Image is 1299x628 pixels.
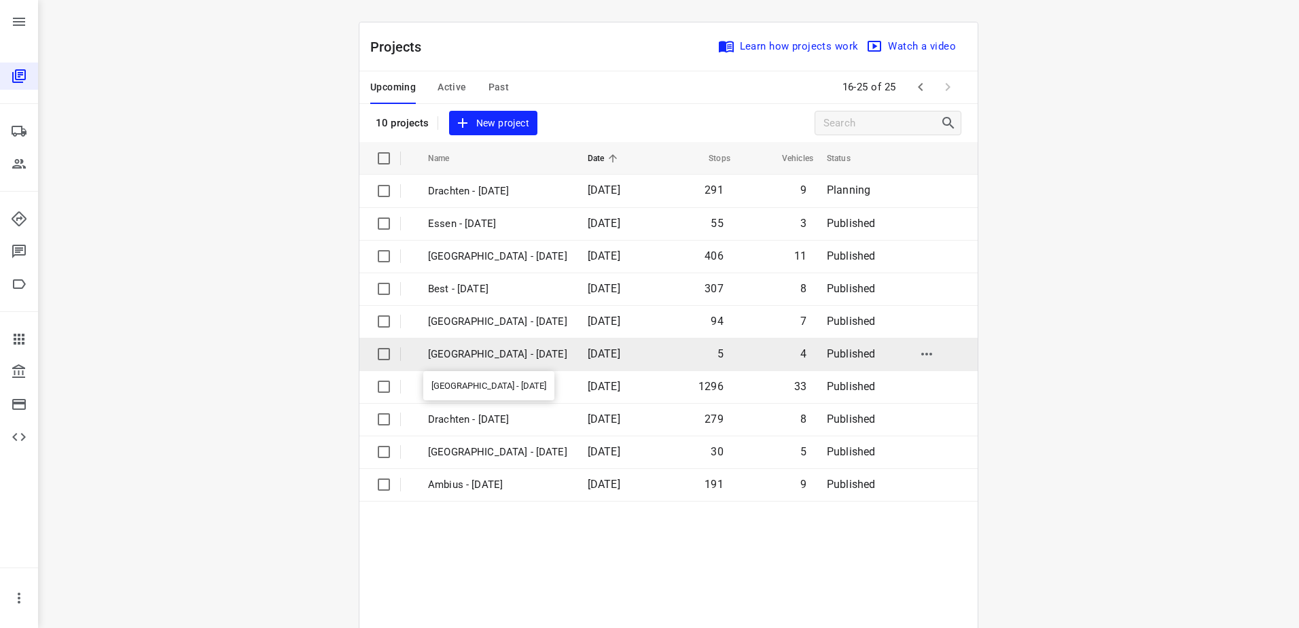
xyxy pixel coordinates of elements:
[588,150,622,167] span: Date
[827,217,876,230] span: Published
[827,445,876,458] span: Published
[800,445,806,458] span: 5
[940,115,961,131] div: Search
[588,413,620,425] span: [DATE]
[794,249,806,262] span: 11
[827,249,876,262] span: Published
[907,73,934,101] span: Previous Page
[764,150,813,167] span: Vehicles
[837,73,902,102] span: 16-25 of 25
[823,113,940,134] input: Search projects
[428,444,567,460] p: Gemeente Rotterdam - Monday
[428,150,467,167] span: Name
[488,79,510,96] span: Past
[588,445,620,458] span: [DATE]
[449,111,537,136] button: New project
[691,150,730,167] span: Stops
[428,184,567,199] p: Drachten - Wednesday
[588,478,620,491] span: [DATE]
[705,184,724,196] span: 291
[934,73,961,101] span: Next Page
[800,217,806,230] span: 3
[428,347,567,362] p: [GEOGRAPHIC_DATA] - [DATE]
[711,445,723,458] span: 30
[800,347,806,360] span: 4
[588,217,620,230] span: [DATE]
[705,478,724,491] span: 191
[376,117,429,129] p: 10 projects
[800,315,806,328] span: 7
[800,184,806,196] span: 9
[827,315,876,328] span: Published
[428,216,567,232] p: Essen - Tuesday
[827,413,876,425] span: Published
[705,282,724,295] span: 307
[428,379,567,395] p: Gouda - Tuesday
[588,380,620,393] span: [DATE]
[800,413,806,425] span: 8
[800,478,806,491] span: 9
[438,79,466,96] span: Active
[827,184,870,196] span: Planning
[827,347,876,360] span: Published
[428,281,567,297] p: Best - Tuesday
[588,282,620,295] span: [DATE]
[827,150,868,167] span: Status
[428,477,567,493] p: Ambius - Monday
[800,282,806,295] span: 8
[827,478,876,491] span: Published
[457,115,529,132] span: New project
[370,37,433,57] p: Projects
[428,249,567,264] p: Zwolle - Tuesday
[428,314,567,330] p: Gemeente Rotterdam - Tuesday
[588,184,620,196] span: [DATE]
[428,412,567,428] p: Drachten - Tuesday
[711,217,723,230] span: 55
[717,347,724,360] span: 5
[705,249,724,262] span: 406
[370,79,416,96] span: Upcoming
[588,249,620,262] span: [DATE]
[698,380,724,393] span: 1296
[705,413,724,425] span: 279
[588,347,620,360] span: [DATE]
[711,315,723,328] span: 94
[827,380,876,393] span: Published
[794,380,806,393] span: 33
[827,282,876,295] span: Published
[588,315,620,328] span: [DATE]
